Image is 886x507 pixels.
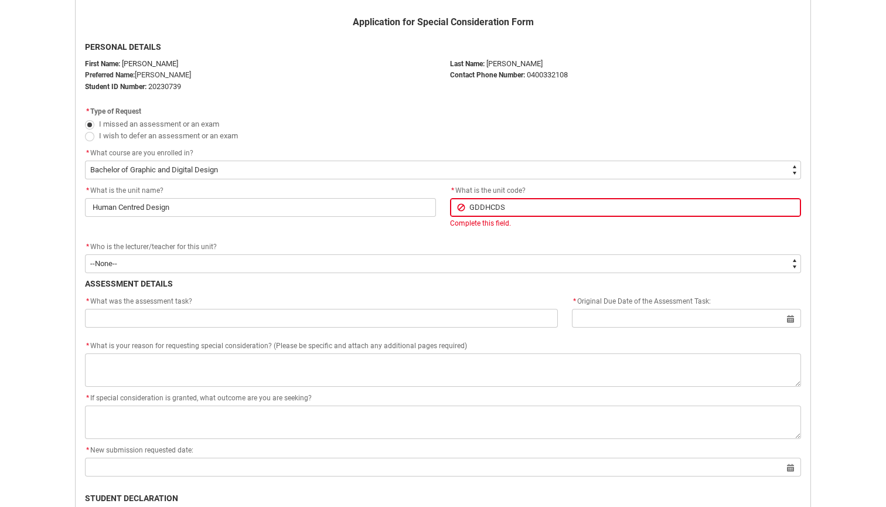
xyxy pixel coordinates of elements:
b: ASSESSMENT DETAILS [85,279,173,288]
b: Last Name: [450,60,485,68]
abbr: required [86,297,89,305]
span: I wish to defer an assessment or an exam [99,131,238,140]
strong: First Name: [85,60,120,68]
abbr: required [86,107,89,115]
span: What was the assessment task? [85,297,192,305]
abbr: required [86,243,89,251]
p: [PERSON_NAME] [450,58,801,70]
span: New submission requested date: [85,446,193,454]
span: What course are you enrolled in? [90,149,193,157]
abbr: required [86,186,89,195]
abbr: required [451,186,454,195]
span: If special consideration is granted, what outcome are you are seeking? [85,394,312,402]
strong: Student ID Number: [85,83,146,91]
span: Who is the lecturer/teacher for this unit? [90,243,217,251]
span: What is the unit code? [450,186,526,195]
p: [PERSON_NAME] [85,58,436,70]
span: [PERSON_NAME] [135,70,191,79]
abbr: required [86,446,89,454]
p: 20230739 [85,81,436,93]
span: What is your reason for requesting special consideration? (Please be specific and attach any addi... [85,342,467,350]
abbr: required [573,297,576,305]
span: What is the unit name? [85,186,163,195]
span: I missed an assessment or an exam [99,120,219,128]
span: Type of Request [90,107,141,115]
abbr: required [86,342,89,350]
abbr: required [86,149,89,157]
b: Application for Special Consideration Form [353,16,534,28]
b: STUDENT DECLARATION [85,494,178,503]
b: Contact Phone Number: [450,71,525,79]
strong: Preferred Name: [85,71,135,79]
span: Original Due Date of the Assessment Task: [572,297,711,305]
div: Complete this field. [450,218,801,229]
abbr: required [86,394,89,402]
b: PERSONAL DETAILS [85,42,161,52]
span: 0400332108 [527,70,568,79]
